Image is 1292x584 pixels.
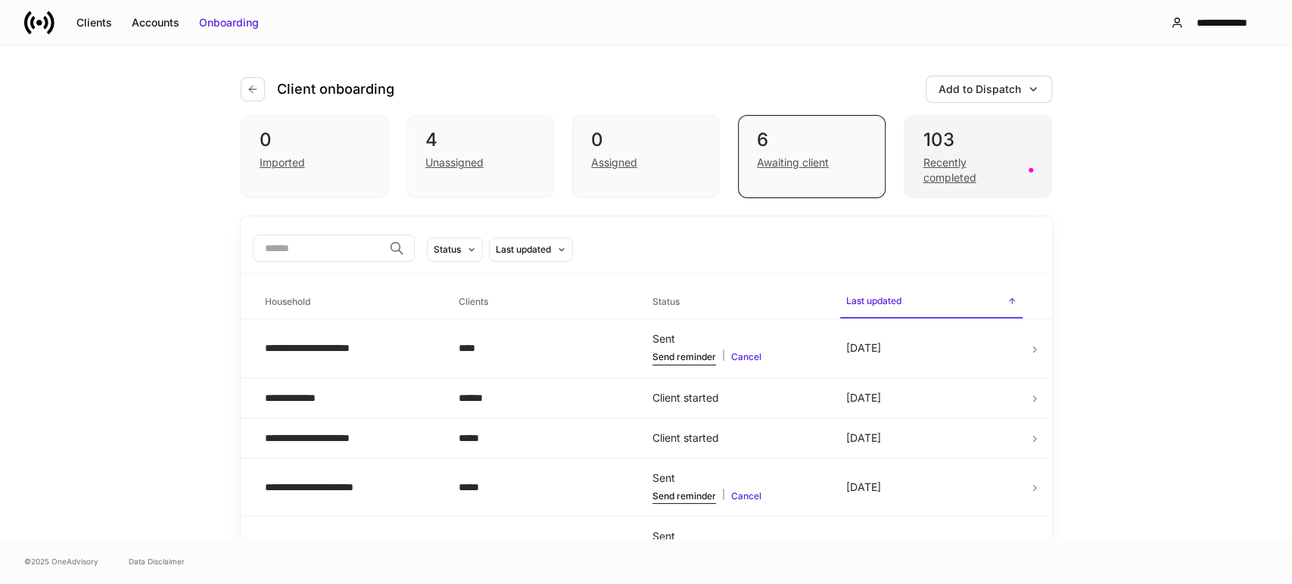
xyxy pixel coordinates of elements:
[652,349,716,365] button: Send reminder
[122,11,189,35] button: Accounts
[834,458,1028,516] td: [DATE]
[904,115,1051,198] div: 103Recently completed
[199,15,259,30] div: Onboarding
[640,418,834,458] td: Client started
[923,155,1019,185] div: Recently completed
[260,128,369,152] div: 0
[652,471,822,486] div: Sent
[24,555,98,567] span: © 2025 OneAdvisory
[591,128,701,152] div: 0
[923,128,1032,152] div: 103
[489,238,573,262] button: Last updated
[652,529,822,544] div: Sent
[572,115,720,198] div: 0Assigned
[265,294,310,309] h6: Household
[939,82,1021,97] div: Add to Dispatch
[76,15,112,30] div: Clients
[834,319,1028,377] td: [DATE]
[834,516,1028,574] td: [DATE]
[496,242,551,256] div: Last updated
[425,155,484,170] div: Unassigned
[260,155,305,170] div: Imported
[834,377,1028,418] td: [DATE]
[652,489,822,504] div: |
[757,128,867,152] div: 6
[738,115,886,198] div: 6Awaiting client
[434,242,461,256] div: Status
[427,238,483,262] button: Status
[840,286,1022,318] span: Last updated
[241,115,388,198] div: 0Imported
[259,287,441,318] span: Household
[926,76,1052,103] button: Add to Dispatch
[652,349,822,365] div: |
[646,287,828,318] span: Status
[731,349,761,365] button: Cancel
[652,331,822,346] div: Sent
[640,377,834,418] td: Client started
[846,294,901,308] h6: Last updated
[425,128,535,152] div: 4
[731,489,761,504] button: Cancel
[406,115,554,198] div: 4Unassigned
[129,555,185,567] a: Data Disclaimer
[834,418,1028,458] td: [DATE]
[132,15,179,30] div: Accounts
[652,294,680,309] h6: Status
[459,294,488,309] h6: Clients
[67,11,122,35] button: Clients
[189,11,269,35] button: Onboarding
[757,155,829,170] div: Awaiting client
[453,287,634,318] span: Clients
[652,489,716,504] button: Send reminder
[591,155,637,170] div: Assigned
[277,80,394,98] h4: Client onboarding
